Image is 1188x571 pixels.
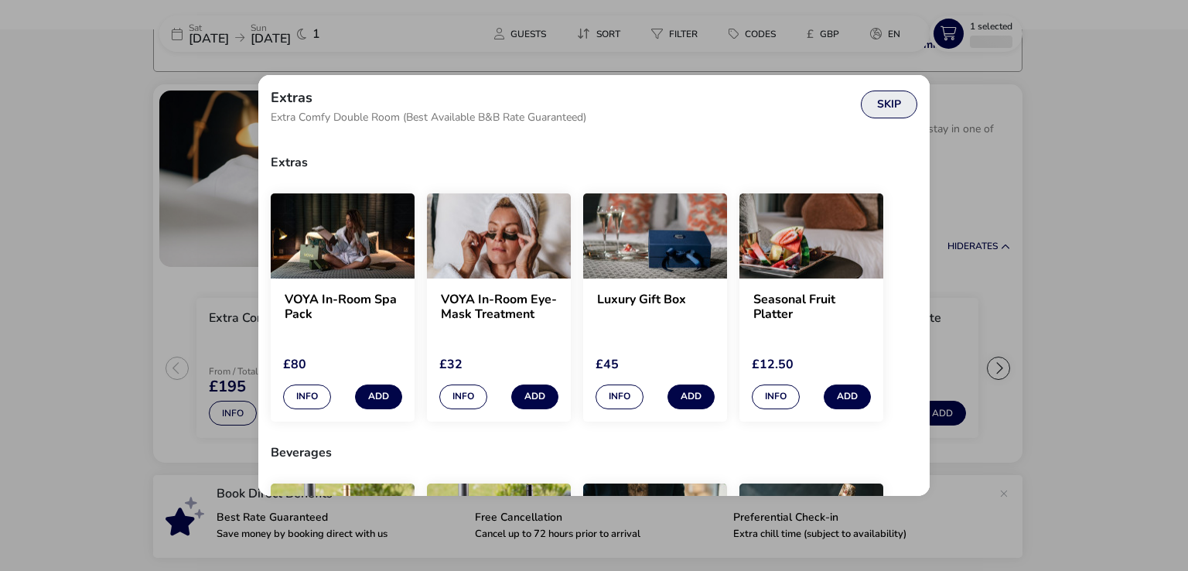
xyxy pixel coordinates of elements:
[596,385,643,409] button: Info
[271,144,917,181] h3: Extras
[511,385,558,409] button: Add
[752,385,800,409] button: Info
[861,91,917,118] button: Skip
[285,292,401,322] h2: VOYA In-Room Spa Pack
[271,112,586,123] span: Extra Comfy Double Room (Best Available B&B Rate Guaranteed)
[753,292,869,322] h2: Seasonal Fruit Platter
[824,385,871,409] button: Add
[258,75,930,497] div: extras selection modal
[667,385,715,409] button: Add
[271,91,312,104] h2: Extras
[283,385,331,409] button: Info
[439,385,487,409] button: Info
[271,434,917,471] h3: Beverages
[441,292,557,322] h2: VOYA In-Room Eye-Mask Treatment
[596,356,619,373] span: £45
[597,292,713,322] h2: Luxury Gift Box
[439,356,463,373] span: £32
[283,356,306,373] span: £80
[355,385,402,409] button: Add
[752,356,794,373] span: £12.50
